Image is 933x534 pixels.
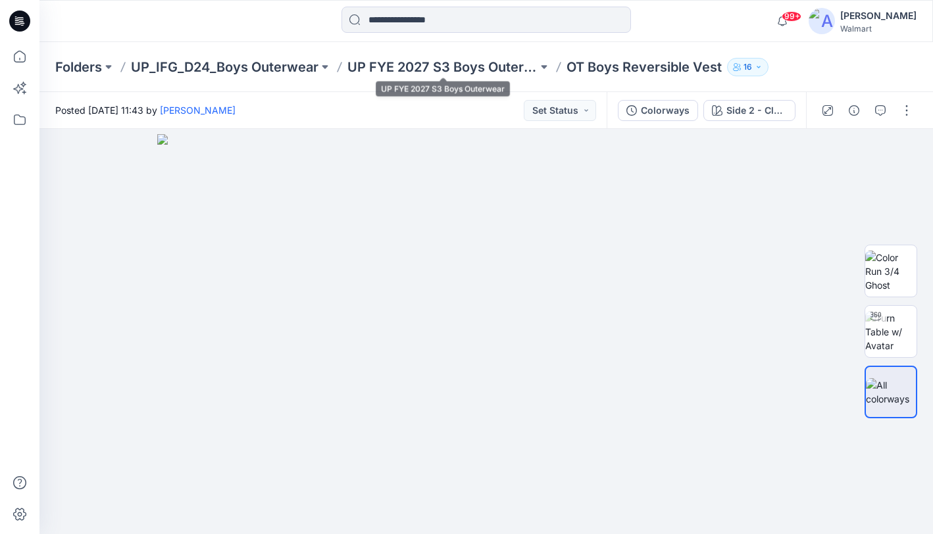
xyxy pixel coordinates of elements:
[55,58,102,76] a: Folders
[567,58,722,76] p: OT Boys Reversible Vest
[865,311,917,352] img: Turn Table w/ Avatar
[160,105,236,116] a: [PERSON_NAME]
[347,58,538,76] a: UP FYE 2027 S3 Boys Outerwear
[726,103,787,118] div: Side 2 - Classic Navy
[840,8,917,24] div: [PERSON_NAME]
[865,251,917,292] img: Color Run 3/4 Ghost
[844,100,865,121] button: Details
[809,8,835,34] img: avatar
[703,100,795,121] button: Side 2 - Classic Navy
[866,378,916,406] img: All colorways
[131,58,318,76] a: UP_IFG_D24_Boys Outerwear
[618,100,698,121] button: Colorways
[727,58,769,76] button: 16
[782,11,801,22] span: 99+
[157,134,815,534] img: eyJhbGciOiJIUzI1NiIsImtpZCI6IjAiLCJzbHQiOiJzZXMiLCJ0eXAiOiJKV1QifQ.eyJkYXRhIjp7InR5cGUiOiJzdG9yYW...
[744,60,752,74] p: 16
[641,103,690,118] div: Colorways
[55,103,236,117] span: Posted [DATE] 11:43 by
[840,24,917,34] div: Walmart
